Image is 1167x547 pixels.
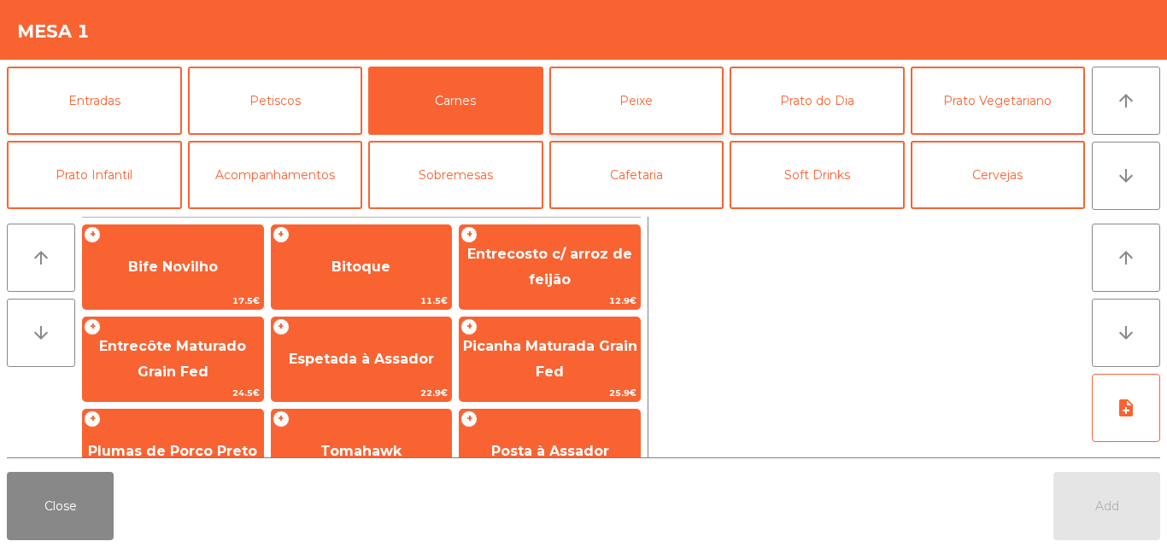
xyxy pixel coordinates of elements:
[911,67,1086,135] button: Prato Vegetariano
[463,338,637,380] span: Picanha Maturada Grain Fed
[31,247,51,268] i: arrow_upward
[460,293,640,309] span: 12.9€
[1116,398,1136,418] i: note_add
[273,318,290,335] span: +
[911,141,1086,209] button: Cervejas
[99,338,246,380] span: Entrecôte Maturado Grain Fed
[272,385,452,401] span: 22.9€
[1116,247,1136,268] i: arrow_upward
[84,410,101,428] span: +
[289,351,434,367] span: Espetada à Assador
[272,293,452,309] span: 11.5€
[467,246,632,288] span: Entrecosto c/ arroz de feijão
[188,67,363,135] button: Petiscos
[7,224,75,292] button: arrow_upward
[1092,299,1160,367] button: arrow_downward
[188,141,363,209] button: Acompanhamentos
[273,226,290,243] span: +
[320,443,402,459] span: Tomahawk
[1092,224,1160,292] button: arrow_upward
[31,323,51,343] i: arrow_downward
[460,226,478,243] span: +
[7,472,114,540] button: Close
[273,410,290,428] span: +
[368,141,543,209] button: Sobremesas
[84,318,101,335] span: +
[1116,90,1136,111] i: arrow_upward
[549,67,724,135] button: Peixe
[1116,323,1136,343] i: arrow_downward
[331,259,390,275] span: Bitoque
[88,443,257,459] span: Plumas de Porco Preto
[730,67,905,135] button: Prato do Dia
[7,67,182,135] button: Entradas
[83,293,263,309] span: 17.5€
[730,141,905,209] button: Soft Drinks
[84,226,101,243] span: +
[83,385,263,401] span: 24.5€
[1116,166,1136,186] i: arrow_downward
[1092,67,1160,135] button: arrow_upward
[368,67,543,135] button: Carnes
[1092,374,1160,442] button: note_add
[17,19,90,44] h4: Mesa 1
[549,141,724,209] button: Cafetaria
[491,443,609,459] span: Posta à Assador
[7,141,182,209] button: Prato Infantil
[460,318,478,335] span: +
[1092,142,1160,210] button: arrow_downward
[460,385,640,401] span: 25.9€
[7,299,75,367] button: arrow_downward
[128,259,218,275] span: Bife Novilho
[460,410,478,428] span: +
